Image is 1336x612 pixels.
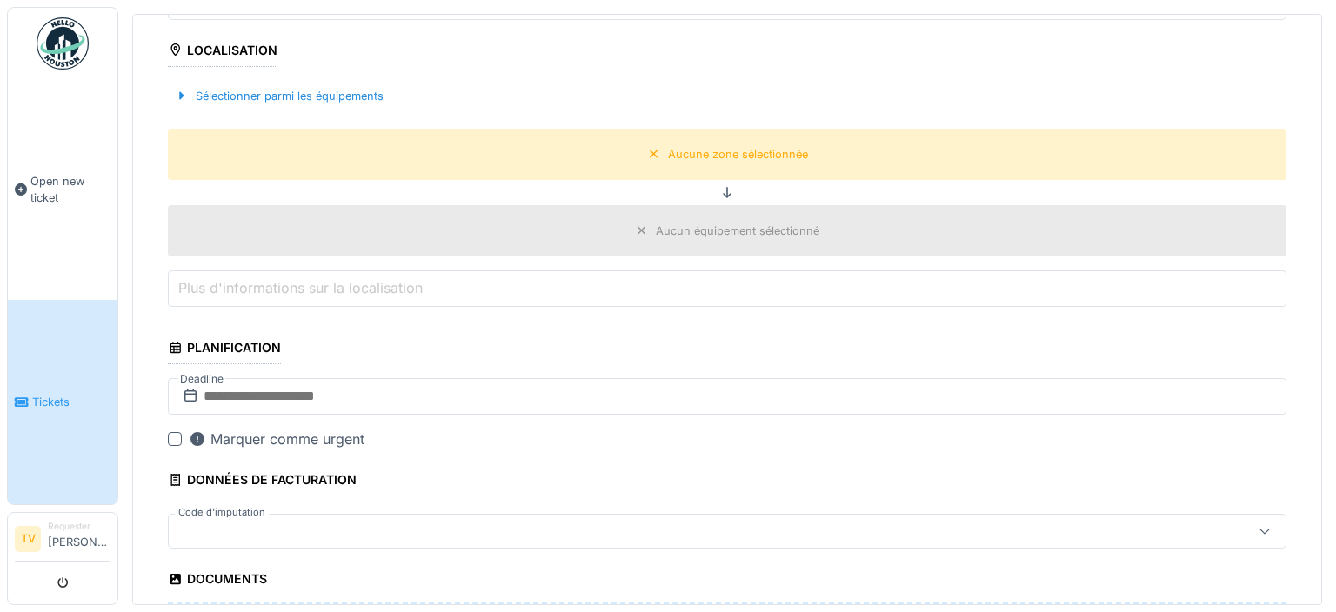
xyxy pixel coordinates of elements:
[656,223,819,239] div: Aucun équipement sélectionné
[15,526,41,552] li: TV
[30,173,110,206] span: Open new ticket
[15,520,110,562] a: TV Requester[PERSON_NAME]
[175,505,269,520] label: Code d'imputation
[32,394,110,410] span: Tickets
[168,37,277,67] div: Localisation
[189,429,364,449] div: Marquer comme urgent
[37,17,89,70] img: Badge_color-CXgf-gQk.svg
[8,300,117,504] a: Tickets
[168,335,281,364] div: Planification
[8,79,117,300] a: Open new ticket
[48,520,110,557] li: [PERSON_NAME]
[168,467,357,496] div: Données de facturation
[175,277,426,298] label: Plus d'informations sur la localisation
[168,84,391,108] div: Sélectionner parmi les équipements
[48,520,110,533] div: Requester
[178,369,225,389] label: Deadline
[168,566,267,595] div: Documents
[668,146,808,163] div: Aucune zone sélectionnée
